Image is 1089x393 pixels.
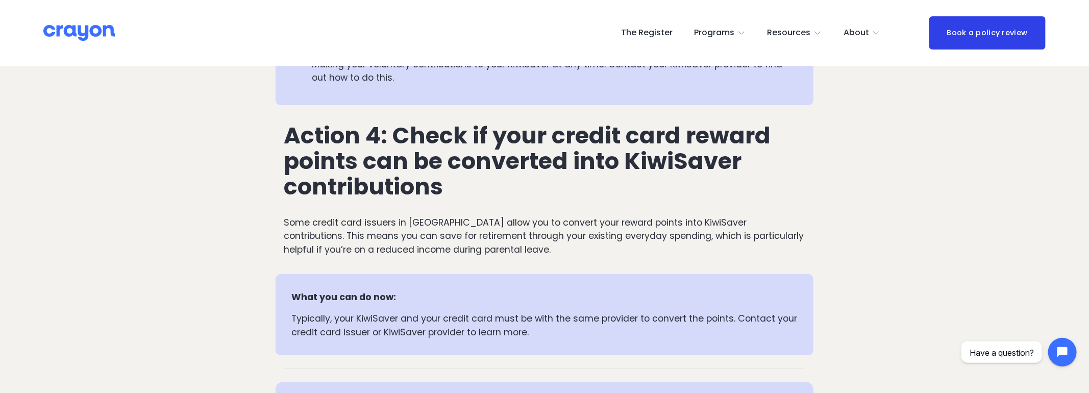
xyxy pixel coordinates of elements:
[844,26,869,40] span: About
[284,119,776,203] span: Action 4: Check if your credit card reward points can be converted into KiwiSaver contributions
[284,216,805,256] p: Some credit card issuers in [GEOGRAPHIC_DATA] allow you to convert your reward points into KiwiSa...
[844,25,880,41] a: folder dropdown
[621,25,673,41] a: The Register
[291,312,798,339] p: Typically, your KiwiSaver and your credit card must be with the same provider to convert the poin...
[768,26,811,40] span: Resources
[768,25,822,41] a: folder dropdown
[929,16,1046,50] a: Book a policy review
[695,26,735,40] span: Programs
[695,25,746,41] a: folder dropdown
[43,24,115,42] img: Crayon
[312,58,798,85] p: Making your voluntary contributions to your KiwiSaver at any time. Contact your KiwiSaver provide...
[291,291,396,303] strong: What you can do now:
